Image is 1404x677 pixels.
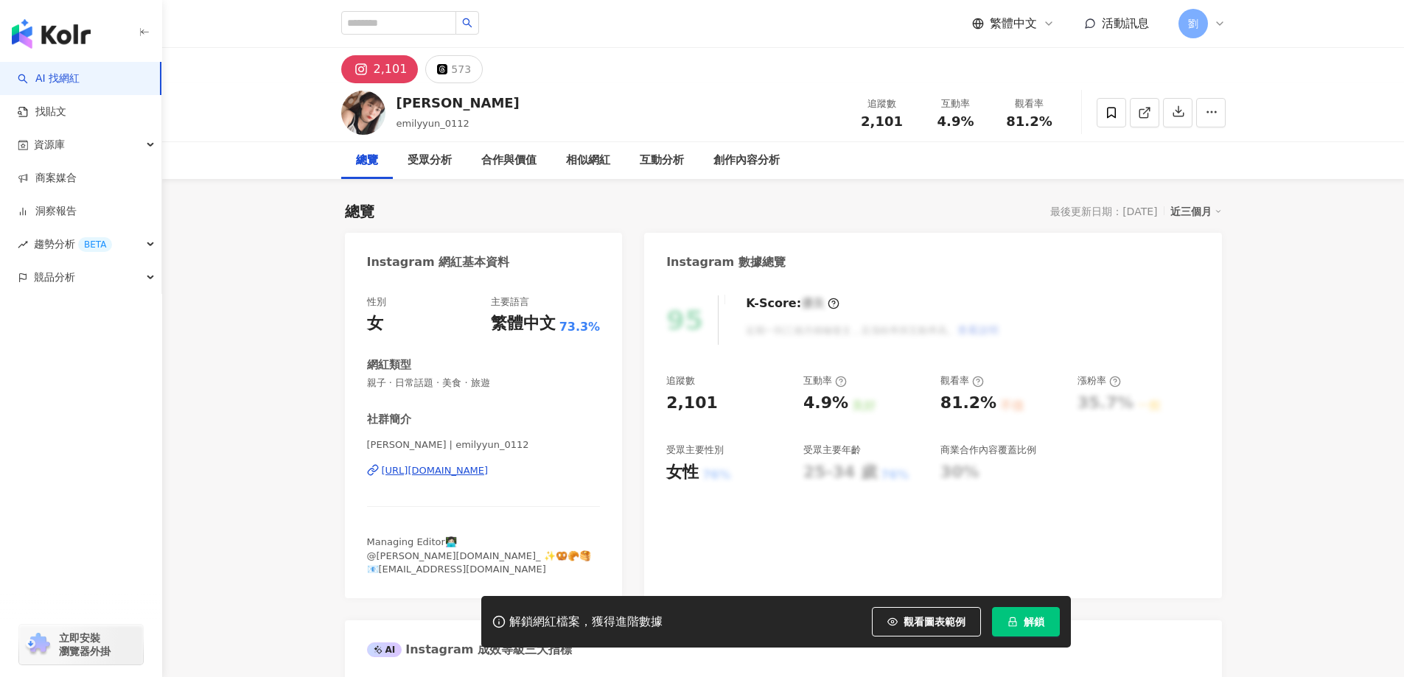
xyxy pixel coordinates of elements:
img: chrome extension [24,633,52,656]
div: 2,101 [374,59,408,80]
div: 創作內容分析 [713,152,780,169]
span: 4.9% [937,114,974,129]
div: 性別 [367,295,386,309]
a: [URL][DOMAIN_NAME] [367,464,601,477]
span: 73.3% [559,319,601,335]
div: 近三個月 [1170,202,1222,221]
div: 相似網紅 [566,152,610,169]
span: 2,101 [861,113,903,129]
div: [PERSON_NAME] [397,94,520,112]
button: 573 [425,55,483,83]
a: chrome extension立即安裝 瀏覽器外掛 [19,625,143,664]
span: search [462,18,472,28]
span: 活動訊息 [1102,16,1149,30]
img: logo [12,19,91,49]
a: 洞察報告 [18,204,77,219]
div: Instagram 數據總覽 [666,254,786,270]
span: rise [18,239,28,250]
div: 主要語言 [491,295,529,309]
div: 81.2% [940,392,996,415]
div: 追蹤數 [854,97,910,111]
span: 繁體中文 [990,15,1037,32]
div: 商業合作內容覆蓋比例 [940,443,1036,457]
div: 女 [367,312,383,335]
div: Instagram 成效等級三大指標 [367,642,572,658]
div: 4.9% [803,392,848,415]
span: [PERSON_NAME] | emilyyun_0112 [367,438,601,452]
span: lock [1007,617,1018,627]
span: 競品分析 [34,261,75,294]
span: Managing Editor👩🏻‍💻 @[PERSON_NAME][DOMAIN_NAME]_ ✨🥨🥐🥞 📧[EMAIL_ADDRESS][DOMAIN_NAME] [367,536,591,574]
div: 女性 [666,461,699,484]
div: 繁體中文 [491,312,556,335]
span: 親子 · 日常話題 · 美食 · 旅遊 [367,376,601,390]
button: 觀看圖表範例 [872,607,981,636]
button: 2,101 [341,55,419,83]
div: 受眾分析 [408,152,452,169]
div: 互動率 [928,97,984,111]
img: KOL Avatar [341,91,385,135]
div: 社群簡介 [367,412,411,427]
span: 解鎖 [1024,616,1044,628]
div: 互動分析 [640,152,684,169]
div: 觀看率 [940,374,984,387]
div: 互動率 [803,374,847,387]
div: 2,101 [666,392,718,415]
span: 劉 [1188,15,1198,32]
div: 網紅類型 [367,357,411,373]
span: 立即安裝 瀏覽器外掛 [59,631,111,658]
div: BETA [78,237,112,252]
div: 解鎖網紅檔案，獲得進階數據 [509,614,663,630]
div: 追蹤數 [666,374,695,387]
span: 81.2% [1006,114,1052,129]
div: 總覽 [345,201,374,222]
span: emilyyun_0112 [397,118,469,129]
span: 資源庫 [34,128,65,161]
div: [URL][DOMAIN_NAME] [382,464,489,477]
div: 總覽 [356,152,378,169]
div: 受眾主要年齡 [803,443,861,457]
div: 最後更新日期：[DATE] [1050,206,1157,217]
div: 受眾主要性別 [666,443,724,457]
a: 找貼文 [18,105,66,119]
a: 商案媒合 [18,171,77,186]
span: 觀看圖表範例 [904,616,965,628]
div: 觀看率 [1002,97,1058,111]
div: 合作與價值 [481,152,537,169]
a: searchAI 找網紅 [18,71,80,86]
div: K-Score : [746,295,839,312]
span: 趨勢分析 [34,228,112,261]
button: 解鎖 [992,607,1060,636]
div: Instagram 網紅基本資料 [367,254,510,270]
div: 漲粉率 [1078,374,1121,387]
div: 573 [451,59,471,80]
div: AI [367,642,402,657]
